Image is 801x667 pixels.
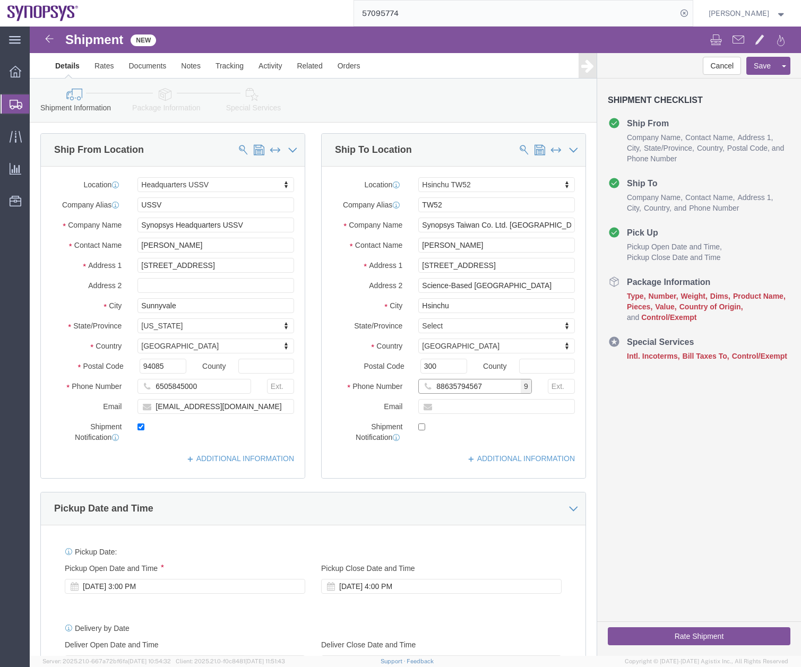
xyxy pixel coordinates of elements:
span: Server: 2025.21.0-667a72bf6fa [42,658,171,664]
button: [PERSON_NAME] [708,7,787,20]
span: Zach Anderson [709,7,769,19]
span: [DATE] 10:54:32 [128,658,171,664]
img: logo [7,5,79,21]
span: [DATE] 11:51:43 [245,658,285,664]
span: Client: 2025.21.0-f0c8481 [176,658,285,664]
a: Support [381,658,407,664]
span: Copyright © [DATE]-[DATE] Agistix Inc., All Rights Reserved [625,657,788,666]
a: Feedback [407,658,434,664]
iframe: FS Legacy Container [30,27,801,656]
input: Search for shipment number, reference number [354,1,677,26]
